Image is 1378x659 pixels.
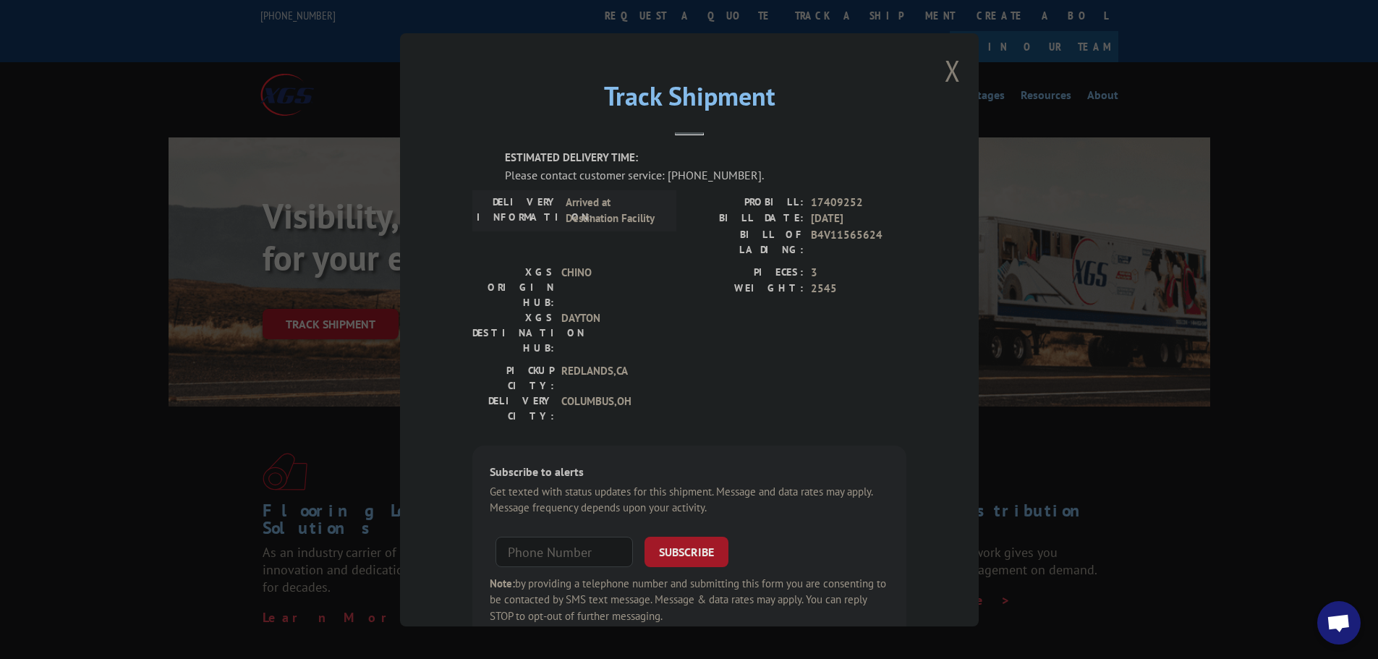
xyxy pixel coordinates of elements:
span: 2545 [811,281,906,297]
label: PROBILL: [689,194,804,211]
span: [DATE] [811,211,906,227]
span: CHINO [561,264,659,310]
div: Please contact customer service: [PHONE_NUMBER]. [505,166,906,183]
label: XGS ORIGIN HUB: [472,264,554,310]
span: 17409252 [811,194,906,211]
label: ESTIMATED DELIVERY TIME: [505,150,906,166]
span: COLUMBUS , OH [561,393,659,423]
div: by providing a telephone number and submitting this form you are consenting to be contacted by SM... [490,575,889,624]
button: SUBSCRIBE [645,536,728,566]
span: REDLANDS , CA [561,362,659,393]
label: DELIVERY CITY: [472,393,554,423]
div: Open chat [1317,601,1361,645]
input: Phone Number [496,536,633,566]
label: DELIVERY INFORMATION: [477,194,558,226]
label: WEIGHT: [689,281,804,297]
span: B4V11565624 [811,226,906,257]
label: XGS DESTINATION HUB: [472,310,554,355]
label: BILL OF LADING: [689,226,804,257]
label: BILL DATE: [689,211,804,227]
span: Arrived at Destination Facility [566,194,663,226]
label: PIECES: [689,264,804,281]
h2: Track Shipment [472,86,906,114]
strong: Note: [490,576,515,590]
div: Subscribe to alerts [490,462,889,483]
span: 3 [811,264,906,281]
label: PICKUP CITY: [472,362,554,393]
div: Get texted with status updates for this shipment. Message and data rates may apply. Message frequ... [490,483,889,516]
span: DAYTON [561,310,659,355]
button: Close modal [945,51,961,90]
